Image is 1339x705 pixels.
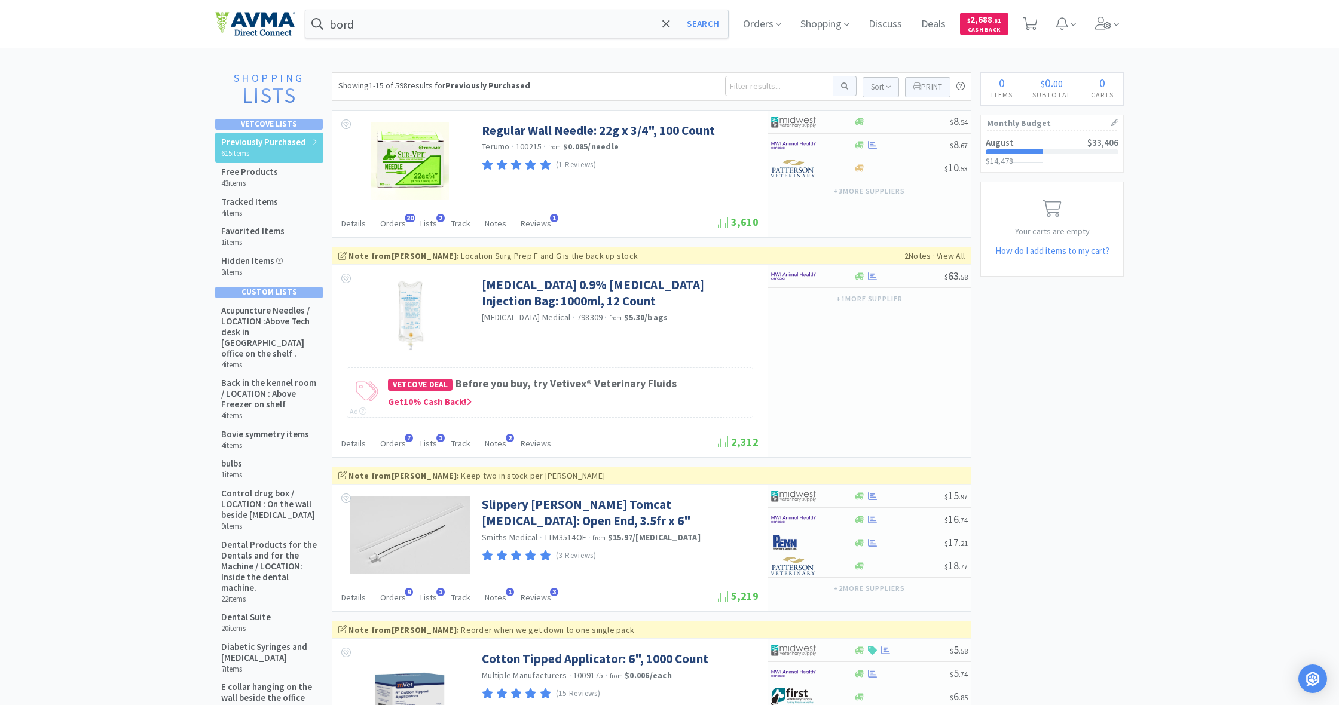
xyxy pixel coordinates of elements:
strong: $5.30 / bags [624,312,668,323]
button: +2more suppliers [828,580,911,597]
span: 0 [1045,75,1051,90]
strong: $15.97 / [MEDICAL_DATA] [608,532,701,542]
span: Notes [485,438,506,449]
span: 1 [436,434,445,442]
img: dd786fd7d7434fc398087e7c52d1a5d6_137282.png [371,122,449,200]
strong: Previously Purchased [445,80,530,91]
span: · [573,312,575,323]
h6: 3 items [221,268,283,277]
div: 2 Note s · View All [652,249,965,262]
span: . 74 [959,516,968,525]
img: f5e969b455434c6296c6d81ef179fa71_3.png [771,557,816,575]
span: . 53 [959,164,968,173]
span: $33,406 [1087,137,1118,148]
strong: Note from [PERSON_NAME] : [348,250,459,261]
span: Details [341,438,366,449]
span: $ [944,272,948,281]
img: 4dd14cff54a648ac9e977f0c5da9bc2e_5.png [771,113,816,131]
span: 1 [550,214,558,222]
a: Terumo [482,141,510,152]
span: Reviews [521,438,551,449]
h2: Lists [221,84,317,108]
a: Multiple Manufacturers [482,670,567,681]
span: 15 [944,489,968,502]
div: Open Intercom Messenger [1298,664,1327,693]
img: 66e558e07ad24f78991da94d8e79f8a5_136892.jpeg [350,496,470,574]
span: 00 [1053,78,1063,90]
span: Details [341,218,366,229]
span: Orders [380,218,406,229]
a: August$33,406$14,478 [981,131,1123,172]
span: 798309 [577,312,603,323]
span: TTM3514OE [544,532,586,542]
h6: 9 items [221,522,317,531]
span: 17 [944,535,968,549]
span: · [543,141,546,152]
span: 3 [550,588,558,596]
div: Keep two in stock per [PERSON_NAME] [338,469,965,482]
span: Details [341,592,366,603]
a: Slippery [PERSON_NAME] Tomcat [MEDICAL_DATA]: Open End, 3.5fr x 6" [482,496,756,529]
span: 2,312 [718,435,759,449]
div: Ad [350,406,366,417]
input: Filter results... [725,76,833,96]
span: $ [944,562,948,571]
div: . [1022,77,1081,89]
span: 3,610 [718,215,759,229]
a: Regular Wall Needle: 22g x 3/4", 100 Count [482,122,715,139]
span: Track [451,218,470,229]
img: f6b2451649754179b5b4e0c70c3f7cb0_2.png [771,664,816,682]
span: $ [944,539,948,548]
img: e1133ece90fa4a959c5ae41b0808c578_9.png [771,534,816,551]
span: $ [950,693,953,702]
h5: Previously Purchased [221,137,306,148]
div: Vetcove Lists [215,119,323,130]
span: $ [967,17,970,24]
a: [MEDICAL_DATA] 0.9% [MEDICAL_DATA] Injection Bag: 1000ml, 12 Count [482,277,756,309]
span: from [610,672,623,680]
h5: How do I add items to my cart? [981,244,1123,258]
span: . 58 [959,272,968,281]
h5: Acupuncture Needles / LOCATION :Above Tech desk in [GEOGRAPHIC_DATA] office on the shelf . [221,305,317,359]
span: 5 [950,666,968,680]
span: 10 [944,161,968,174]
span: 63 [944,269,968,283]
h6: 4 items [221,441,309,450]
span: 1009175 [573,670,604,681]
h5: Dental Products for the Dentals and for the Machine / LOCATION: Inside the dental machine. [221,540,317,593]
span: 100215 [516,141,542,152]
span: . 58 [959,646,968,655]
span: Lists [420,438,437,449]
h6: 615 items [221,149,306,158]
a: $2,688.81Cash Back [960,8,1008,40]
h6: 20 items [221,624,271,633]
span: · [606,670,608,681]
h6: 4 items [221,360,317,370]
strong: $0.085 / needle [563,141,619,152]
span: $ [1041,78,1045,90]
p: (3 Reviews) [556,550,597,562]
h6: 1 items [221,238,285,247]
input: Search by item, sku, manufacturer, ingredient, size... [305,10,728,38]
a: Discuss [864,19,907,30]
h4: Before you buy, try Vetivex® Veterinary Fluids [388,375,747,393]
h1: Monthly Budget [987,115,1117,131]
p: (15 Reviews) [556,688,601,700]
span: . 77 [959,562,968,571]
span: 0 [1099,75,1105,90]
span: Get 10 % Cash Back! [388,396,472,407]
p: Your carts are empty [981,225,1123,238]
h2: August [986,138,1014,147]
img: 4dd14cff54a648ac9e977f0c5da9bc2e_5.png [771,487,816,505]
span: $ [950,141,953,150]
strong: $0.006 / each [625,670,672,681]
span: 5,219 [718,589,759,603]
span: Track [451,592,470,603]
span: 20 [405,214,415,222]
a: ShoppingLists [215,72,323,113]
span: · [604,312,607,323]
span: · [588,532,591,542]
span: 16 [944,512,968,526]
span: . 54 [959,118,968,127]
img: 0c2064e6df6949c9881bc0072f9684e0_312625.png [371,277,449,354]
